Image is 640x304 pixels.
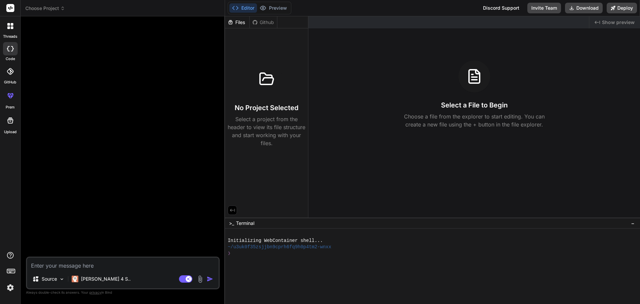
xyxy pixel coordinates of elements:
[26,289,220,296] p: Always double-check its answers. Your in Bind
[4,129,17,135] label: Upload
[235,103,298,112] h3: No Project Selected
[631,220,635,227] span: −
[59,276,65,282] img: Pick Models
[602,19,635,26] span: Show preview
[630,218,636,229] button: −
[81,276,131,282] p: [PERSON_NAME] 4 S..
[229,220,234,227] span: >_
[527,3,561,13] button: Invite Team
[3,34,17,39] label: threads
[207,276,213,282] img: icon
[5,282,16,293] img: settings
[565,3,603,13] button: Download
[196,275,204,283] img: attachment
[228,250,231,257] span: ❯
[6,56,15,62] label: code
[4,79,16,85] label: GitHub
[6,104,15,110] label: prem
[228,244,331,250] span: ~/u3uk0f35zsjjbn9cprh6fq9h0p4tm2-wnxx
[250,19,277,26] div: Github
[236,220,254,227] span: Terminal
[72,276,78,282] img: Claude 4 Sonnet
[228,115,305,147] p: Select a project from the header to view its file structure and start working with your files.
[400,112,549,128] p: Choose a file from the explorer to start editing. You can create a new file using the + button in...
[229,3,257,13] button: Editor
[441,100,508,110] h3: Select a File to Begin
[25,5,65,12] span: Choose Project
[479,3,523,13] div: Discord Support
[89,290,101,294] span: privacy
[225,19,249,26] div: Files
[42,276,57,282] p: Source
[257,3,290,13] button: Preview
[228,238,323,244] span: Initializing WebContainer shell...
[607,3,637,13] button: Deploy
